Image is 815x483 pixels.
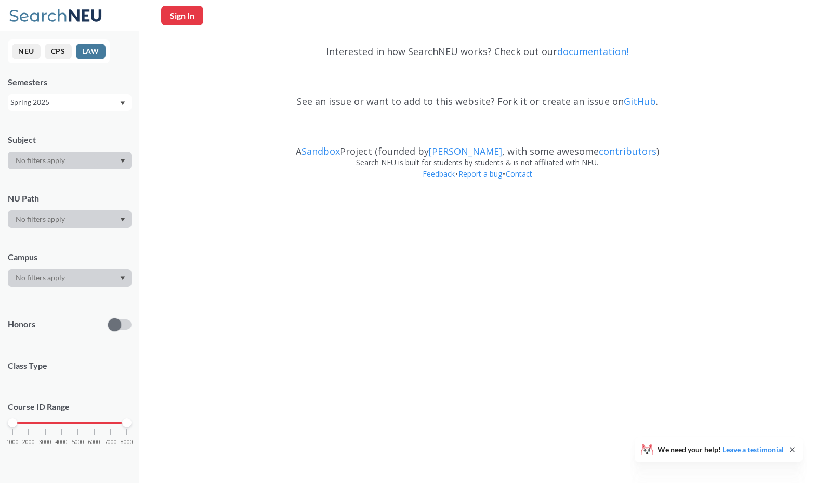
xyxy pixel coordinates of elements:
div: Semesters [8,76,132,88]
span: 4000 [55,439,68,445]
a: Feedback [422,169,455,179]
span: 2000 [22,439,35,445]
p: Honors [8,318,35,330]
div: Campus [8,251,132,263]
a: Report a bug [458,169,503,179]
div: Subject [8,134,132,145]
span: We need your help! [658,446,784,453]
div: See an issue or want to add to this website? Fork it or create an issue on . [160,86,794,116]
div: Spring 2025 [10,97,119,108]
button: CPS [45,44,72,59]
a: [PERSON_NAME] [429,145,502,157]
a: Leave a testimonial [722,445,784,454]
svg: Dropdown arrow [120,159,125,163]
a: contributors [599,145,656,157]
a: documentation! [557,45,628,58]
p: Course ID Range [8,401,132,413]
span: 8000 [121,439,133,445]
div: Search NEU is built for students by students & is not affiliated with NEU. [160,157,794,168]
svg: Dropdown arrow [120,276,125,280]
span: 5000 [72,439,84,445]
a: Sandbox [301,145,340,157]
span: 3000 [39,439,51,445]
button: Sign In [161,6,203,25]
div: NU Path [8,193,132,204]
div: Spring 2025Dropdown arrow [8,94,132,111]
div: Interested in how SearchNEU works? Check out our [160,36,794,66]
div: Dropdown arrow [8,152,132,169]
span: 1000 [6,439,19,445]
div: Dropdown arrow [8,210,132,228]
a: Contact [505,169,533,179]
a: GitHub [624,95,656,108]
span: Class Type [8,360,132,371]
svg: Dropdown arrow [120,101,125,105]
div: Dropdown arrow [8,269,132,287]
div: • • [160,168,794,195]
button: LAW [76,44,106,59]
div: A Project (founded by , with some awesome ) [160,136,794,157]
button: NEU [12,44,41,59]
span: 7000 [104,439,117,445]
span: 6000 [88,439,100,445]
svg: Dropdown arrow [120,218,125,222]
